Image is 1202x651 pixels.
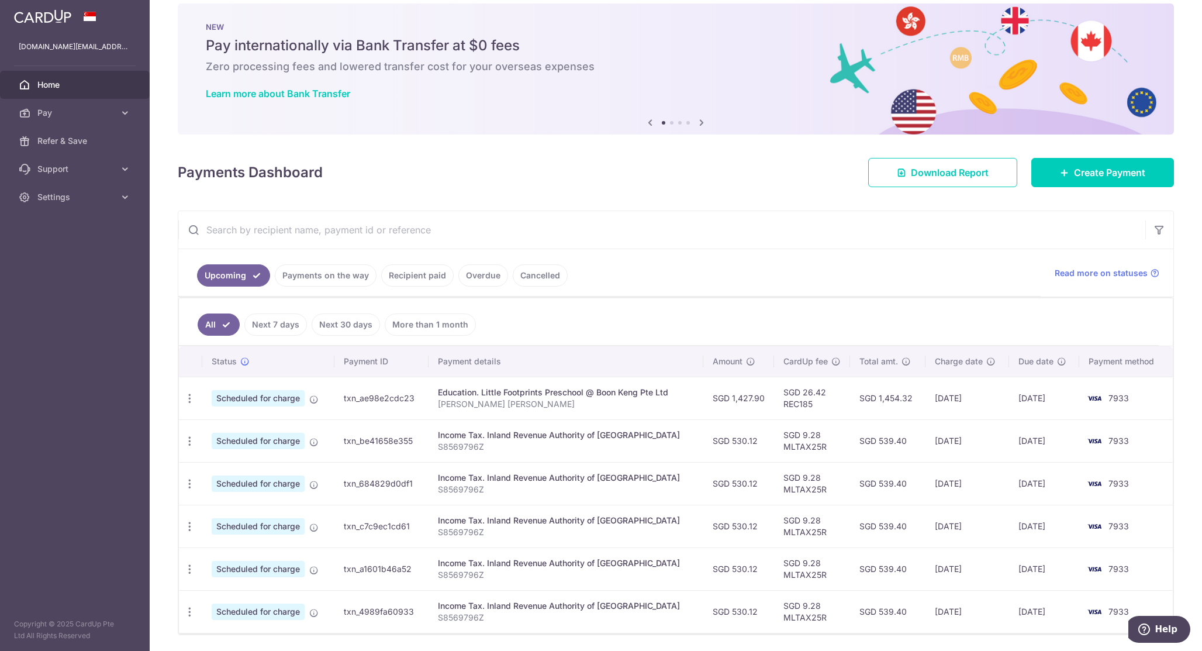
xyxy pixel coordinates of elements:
td: SGD 539.40 [850,590,925,633]
span: 7933 [1108,393,1129,403]
span: Scheduled for charge [212,518,305,535]
span: Scheduled for charge [212,604,305,620]
td: txn_4989fa60933 [334,590,429,633]
div: Income Tax. Inland Revenue Authority of [GEOGRAPHIC_DATA] [438,472,693,484]
span: Scheduled for charge [212,476,305,492]
h5: Pay internationally via Bank Transfer at $0 fees [206,36,1146,55]
p: S8569796Z [438,484,693,495]
td: SGD 1,454.32 [850,377,925,419]
div: Income Tax. Inland Revenue Authority of [GEOGRAPHIC_DATA] [438,557,693,569]
td: SGD 539.40 [850,505,925,547]
a: Read more on statuses [1055,267,1159,279]
td: [DATE] [1009,377,1079,419]
a: Recipient paid [381,264,454,287]
span: Settings [37,191,115,203]
h6: Zero processing fees and lowered transfer cost for your overseas expenses [206,60,1146,74]
a: Next 7 days [244,314,307,336]
td: SGD 9.28 MLTAX25R [774,505,850,547]
a: More than 1 month [385,314,476,336]
td: [DATE] [1009,547,1079,590]
span: Scheduled for charge [212,390,305,407]
td: [DATE] [925,505,1009,547]
td: SGD 530.12 [703,505,774,547]
td: txn_684829d0df1 [334,462,429,505]
td: SGD 530.12 [703,590,774,633]
a: Overdue [458,264,508,287]
span: Home [37,79,115,91]
a: Download Report [868,158,1017,187]
p: S8569796Z [438,612,693,624]
span: Amount [713,356,742,367]
td: SGD 530.12 [703,419,774,462]
img: Bank Card [1083,391,1106,405]
td: [DATE] [1009,505,1079,547]
span: 7933 [1108,478,1129,488]
td: [DATE] [1009,590,1079,633]
span: Create Payment [1074,166,1145,180]
img: Bank Card [1083,519,1106,533]
td: [DATE] [925,377,1009,419]
td: SGD 26.42 REC185 [774,377,850,419]
a: Payments on the way [275,264,377,287]
div: Education. Little Footprints Preschool @ Boon Keng Pte Ltd [438,387,693,398]
td: txn_be41658e355 [334,419,429,462]
span: Refer & Save [37,135,115,147]
span: Download Report [911,166,989,180]
span: 7933 [1108,436,1129,446]
div: Income Tax. Inland Revenue Authority of [GEOGRAPHIC_DATA] [438,515,693,526]
img: Bank transfer banner [178,4,1174,135]
th: Payment method [1079,346,1173,377]
td: txn_ae98e2cdc23 [334,377,429,419]
span: Charge date [935,356,983,367]
th: Payment details [429,346,703,377]
td: SGD 530.12 [703,547,774,590]
div: Income Tax. Inland Revenue Authority of [GEOGRAPHIC_DATA] [438,429,693,441]
span: CardUp fee [783,356,828,367]
span: Total amt. [859,356,898,367]
span: 7933 [1108,521,1129,531]
img: Bank Card [1083,605,1106,619]
img: Bank Card [1083,562,1106,576]
span: 7933 [1108,607,1129,616]
td: SGD 9.28 MLTAX25R [774,462,850,505]
td: [DATE] [925,419,1009,462]
td: txn_a1601b46a52 [334,547,429,590]
td: [DATE] [925,547,1009,590]
span: Status [212,356,237,367]
span: Scheduled for charge [212,561,305,577]
td: SGD 1,427.90 [703,377,774,419]
a: Create Payment [1031,158,1174,187]
a: All [198,314,240,336]
td: SGD 539.40 [850,547,925,590]
span: Pay [37,107,115,119]
a: Upcoming [197,264,270,287]
input: Search by recipient name, payment id or reference [178,211,1145,249]
th: Payment ID [334,346,429,377]
span: Scheduled for charge [212,433,305,449]
td: SGD 539.40 [850,462,925,505]
td: SGD 9.28 MLTAX25R [774,419,850,462]
td: [DATE] [1009,419,1079,462]
a: Cancelled [513,264,568,287]
td: [DATE] [925,590,1009,633]
span: Support [37,163,115,175]
td: [DATE] [1009,462,1079,505]
td: SGD 539.40 [850,419,925,462]
p: S8569796Z [438,441,693,453]
span: 7933 [1108,564,1129,574]
td: SGD 9.28 MLTAX25R [774,547,850,590]
p: [DOMAIN_NAME][EMAIL_ADDRESS][DOMAIN_NAME] [19,41,131,53]
img: Bank Card [1083,434,1106,448]
img: CardUp [14,9,71,23]
span: Read more on statuses [1055,267,1148,279]
td: SGD 530.12 [703,462,774,505]
span: Due date [1018,356,1054,367]
h4: Payments Dashboard [178,162,323,183]
p: NEW [206,22,1146,32]
img: Bank Card [1083,477,1106,491]
td: txn_c7c9ec1cd61 [334,505,429,547]
a: Learn more about Bank Transfer [206,88,350,99]
p: S8569796Z [438,526,693,538]
td: [DATE] [925,462,1009,505]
